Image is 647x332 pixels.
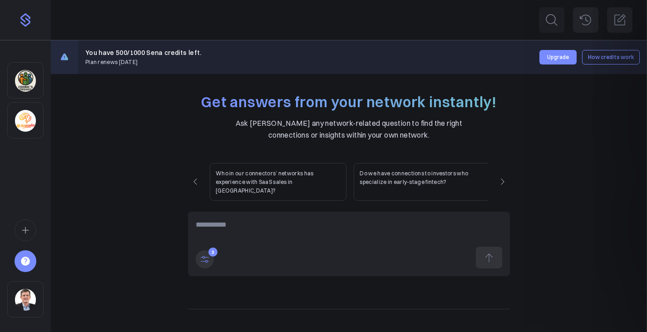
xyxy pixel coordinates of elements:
[360,169,484,186] p: Do we have connections to investors who specialize in early-stage fintech?
[188,118,510,141] p: Ask [PERSON_NAME] any network-related question to find the right connections or insights within y...
[15,110,36,132] img: 2jp1kfh9ib76c04m8niqu4f45e0u
[85,58,202,66] p: Plan renews [DATE]
[15,289,36,311] img: cbb91d733d29388933c5e580f94b8f0845844597.jpg
[216,169,341,195] p: Who in our connectors’ networks has experience with SaaS sales in [GEOGRAPHIC_DATA]?
[18,13,33,27] img: purple-logo-18f04229334c5639164ff563510a1dba46e1211543e89c7069427642f6c28bac.png
[582,50,640,64] button: How credits work
[212,249,214,256] span: 3
[85,48,202,58] h3: You have 500/1000 Sena credits left.
[188,92,510,113] h1: Get answers from your network instantly!
[539,50,577,64] button: Upgrade
[15,70,36,92] img: 3pj2efuqyeig3cua8agrd6atck9r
